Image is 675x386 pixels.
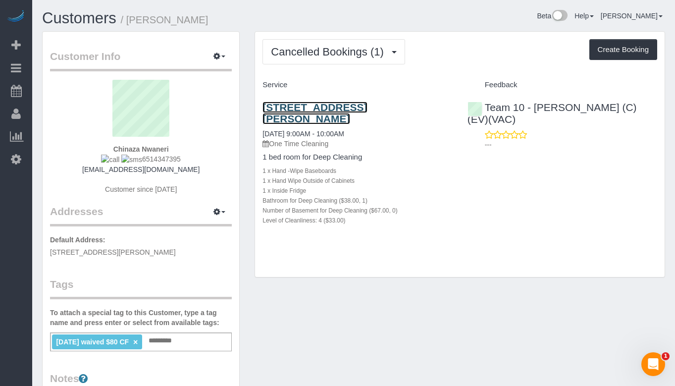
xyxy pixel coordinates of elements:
[56,338,129,346] span: [DATE] waived $80 CF
[467,102,637,125] a: Team 10 - [PERSON_NAME] (C)(EV)(VAC)
[262,81,452,89] h4: Service
[50,308,232,328] label: To attach a special tag to this Customer, type a tag name and press enter or select from availabl...
[262,102,367,124] a: [STREET_ADDRESS][PERSON_NAME]
[101,155,119,165] img: call
[641,352,665,376] iframe: Intercom live chat
[50,49,232,71] legend: Customer Info
[262,167,336,174] small: 1 x Hand -Wipe Baseboards
[262,197,367,204] small: Bathroom for Deep Cleaning ($38.00, 1)
[50,248,176,256] span: [STREET_ADDRESS][PERSON_NAME]
[551,10,568,23] img: New interface
[589,39,657,60] button: Create Booking
[262,177,355,184] small: 1 x Hand Wipe Outside of Cabinets
[121,155,142,165] img: sms
[6,10,26,24] img: Automaid Logo
[271,46,388,58] span: Cancelled Bookings (1)
[133,338,138,346] a: ×
[82,165,200,173] a: [EMAIL_ADDRESS][DOMAIN_NAME]
[262,39,405,64] button: Cancelled Bookings (1)
[262,217,345,224] small: Level of Cleanliness: 4 ($33.00)
[262,207,397,214] small: Number of Basement for Deep Cleaning ($67.00, 0)
[121,14,208,25] small: / [PERSON_NAME]
[50,277,232,299] legend: Tags
[662,352,670,360] span: 1
[467,81,657,89] h4: Feedback
[105,185,177,193] span: Customer since [DATE]
[262,187,306,194] small: 1 x Inside Fridge
[113,145,169,153] strong: Chinaza Nwaneri
[262,139,452,149] p: One Time Cleaning
[574,12,594,20] a: Help
[262,130,344,138] a: [DATE] 9:00AM - 10:00AM
[485,140,657,150] p: ---
[601,12,663,20] a: [PERSON_NAME]
[50,235,105,245] label: Default Address:
[42,9,116,27] a: Customers
[537,12,568,20] a: Beta
[262,153,452,162] h4: 1 bed room for Deep Cleaning
[101,155,180,163] span: 6514347395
